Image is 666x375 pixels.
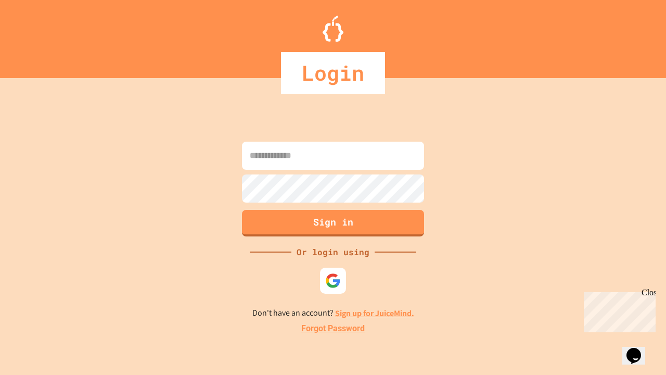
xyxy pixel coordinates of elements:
div: Or login using [291,246,375,258]
img: google-icon.svg [325,273,341,289]
iframe: chat widget [580,288,656,332]
a: Sign up for JuiceMind. [335,308,414,319]
div: Login [281,52,385,94]
button: Sign in [242,210,424,236]
img: Logo.svg [323,16,343,42]
a: Forgot Password [301,322,365,335]
iframe: chat widget [622,333,656,365]
div: Chat with us now!Close [4,4,72,66]
p: Don't have an account? [252,307,414,320]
